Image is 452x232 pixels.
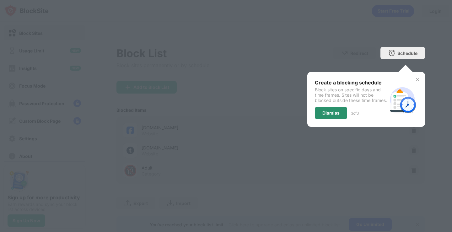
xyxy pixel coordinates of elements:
div: 3 of 3 [351,111,359,116]
div: Create a blocking schedule [315,79,387,86]
div: Dismiss [322,111,340,116]
div: Schedule [397,51,417,56]
img: schedule.svg [387,84,417,115]
img: x-button.svg [415,77,420,82]
div: Block sites on specific days and time frames. Sites will not be blocked outside these time frames. [315,87,387,103]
